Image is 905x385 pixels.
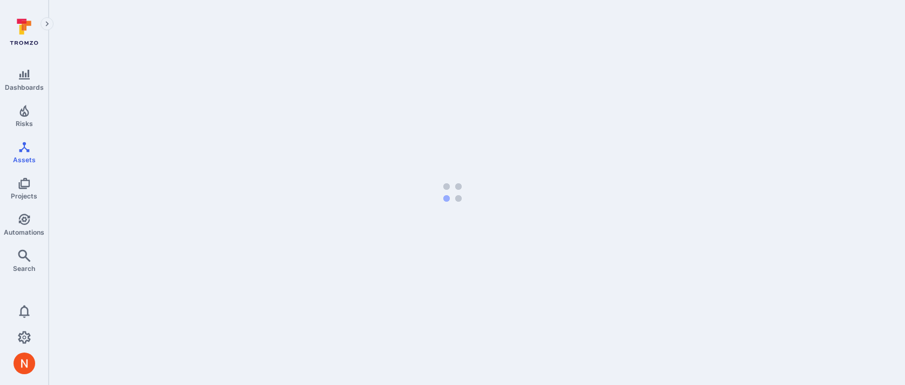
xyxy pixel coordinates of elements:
div: Neeren Patki [14,353,35,374]
span: Assets [13,156,36,164]
span: Dashboards [5,83,44,91]
button: Expand navigation menu [41,17,54,30]
span: Projects [11,192,37,200]
i: Expand navigation menu [43,19,51,29]
span: Search [13,264,35,273]
img: ACg8ocIprwjrgDQnDsNSk9Ghn5p5-B8DpAKWoJ5Gi9syOE4K59tr4Q=s96-c [14,353,35,374]
span: Risks [16,120,33,128]
span: Automations [4,228,44,236]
